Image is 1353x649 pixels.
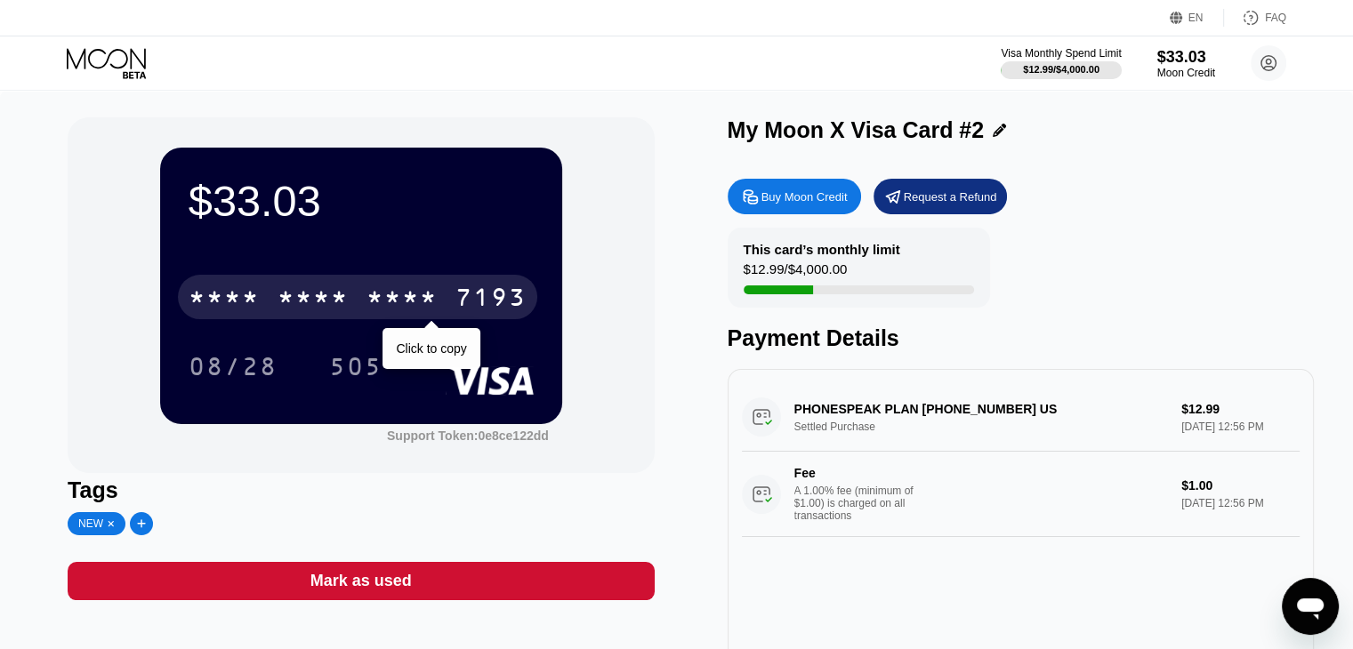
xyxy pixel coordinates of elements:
[175,344,291,389] div: 08/28
[1265,12,1286,24] div: FAQ
[728,179,861,214] div: Buy Moon Credit
[744,242,900,257] div: This card’s monthly limit
[1157,67,1215,79] div: Moon Credit
[189,176,534,226] div: $33.03
[396,341,466,356] div: Click to copy
[316,344,396,389] div: 505
[310,571,412,591] div: Mark as used
[1157,48,1215,67] div: $33.03
[329,355,383,383] div: 505
[78,517,103,530] div: NEW
[1282,578,1339,635] iframe: Button to launch messaging window
[794,466,919,480] div: Fee
[874,179,1007,214] div: Request a Refund
[1001,47,1121,79] div: Visa Monthly Spend Limit$12.99/$4,000.00
[455,285,527,314] div: 7193
[68,562,654,600] div: Mark as used
[904,189,997,204] div: Request a Refund
[1181,497,1300,509] div: [DATE] 12:56 PM
[1188,12,1204,24] div: EN
[387,429,549,443] div: Support Token:0e8ce122dd
[1181,478,1300,493] div: $1.00
[794,485,928,522] div: A 1.00% fee (minimum of $1.00) is charged on all transactions
[742,452,1300,537] div: FeeA 1.00% fee (minimum of $1.00) is charged on all transactions$1.00[DATE] 12:56 PM
[728,117,985,143] div: My Moon X Visa Card #2
[189,355,278,383] div: 08/28
[761,189,848,204] div: Buy Moon Credit
[1170,9,1224,27] div: EN
[744,261,848,285] div: $12.99 / $4,000.00
[1224,9,1286,27] div: FAQ
[1023,64,1099,75] div: $12.99 / $4,000.00
[387,429,549,443] div: Support Token: 0e8ce122dd
[1001,47,1121,60] div: Visa Monthly Spend Limit
[68,477,654,503] div: Tags
[728,325,1314,351] div: Payment Details
[1157,48,1215,79] div: $33.03Moon Credit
